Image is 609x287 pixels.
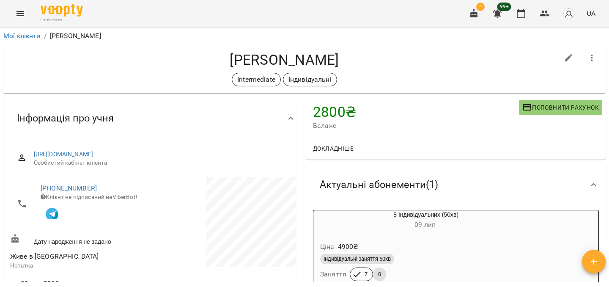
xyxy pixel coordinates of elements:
[41,17,83,23] span: For Business
[10,262,151,270] p: Нотатка
[313,143,354,154] span: Докладніше
[3,97,303,140] div: Інформація про учня
[10,3,30,24] button: Menu
[320,255,394,263] span: Індивідуальні заняття 50хв
[522,102,599,113] span: Поповнити рахунок
[414,221,437,229] span: 09 лип -
[313,121,519,131] span: Баланс
[41,201,63,224] button: Клієнт підписаний на VooptyBot
[313,103,519,121] h4: 2800 ₴
[283,73,337,86] div: Індивідуальні
[10,252,99,260] span: Живе в [GEOGRAPHIC_DATA]
[10,51,559,69] h4: [PERSON_NAME]
[587,9,595,18] span: UA
[320,178,438,191] span: Актуальні абонементи ( 1 )
[17,112,114,125] span: Інформація про учня
[497,3,511,11] span: 99+
[3,32,41,40] a: Мої клієнти
[313,210,538,231] div: 8 Індивідуальних (50хв)
[41,193,137,200] span: Клієнт не підписаний на ViberBot!
[476,3,485,11] span: 4
[359,270,373,278] span: 7
[306,163,606,207] div: Актуальні абонементи(1)
[310,141,357,156] button: Докладніше
[583,6,599,21] button: UA
[41,4,83,17] img: Voopty Logo
[50,31,101,41] p: [PERSON_NAME]
[237,75,275,85] p: Intermediate
[41,184,97,192] a: [PHONE_NUMBER]
[44,31,47,41] li: /
[373,270,386,278] span: 0
[288,75,332,85] p: Індивідуальні
[232,73,281,86] div: Intermediate
[563,8,575,19] img: avatar_s.png
[34,151,93,157] a: [URL][DOMAIN_NAME]
[8,232,153,248] div: Дату народження не задано
[34,159,289,167] span: Особистий кабінет клієнта
[320,241,335,253] h6: Ціна
[3,31,606,41] nav: breadcrumb
[519,100,602,115] button: Поповнити рахунок
[46,208,58,221] img: Telegram
[320,268,346,280] h6: Заняття
[338,242,359,252] p: 4900 ₴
